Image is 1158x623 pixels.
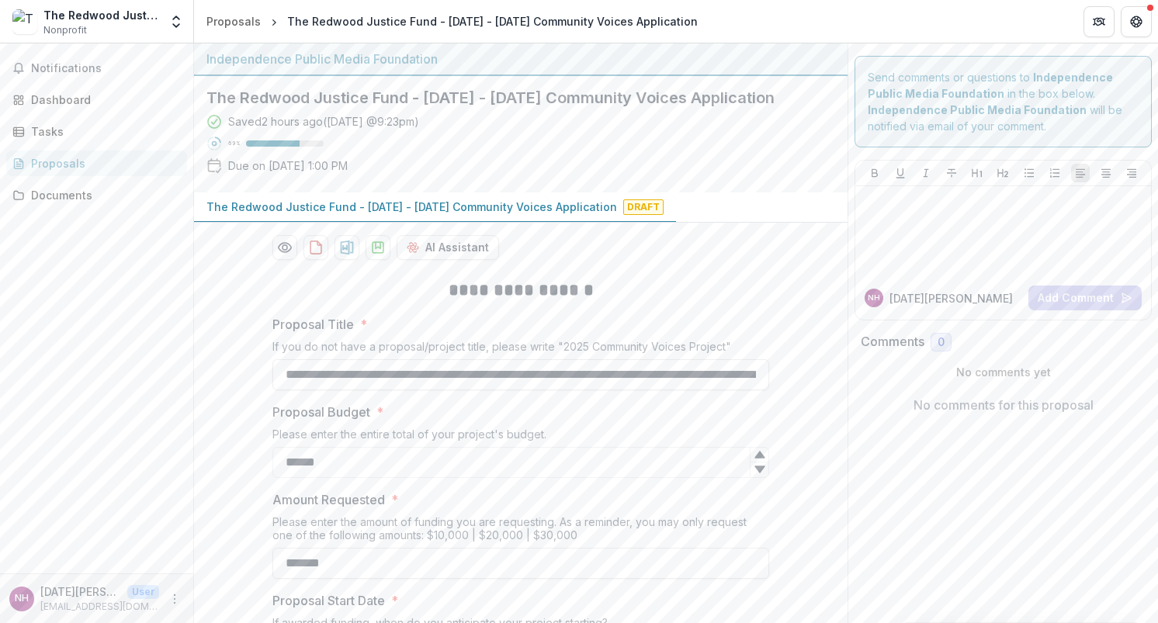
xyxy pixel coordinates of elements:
a: Documents [6,182,187,208]
span: 0 [938,336,945,349]
button: Bold [865,164,884,182]
div: Proposals [206,13,261,29]
button: Align Right [1122,164,1141,182]
button: download-proposal [366,235,390,260]
a: Dashboard [6,87,187,112]
button: Bullet List [1020,164,1038,182]
button: Strike [942,164,961,182]
button: Ordered List [1045,164,1064,182]
p: The Redwood Justice Fund - [DATE] - [DATE] Community Voices Application [206,199,617,215]
span: Nonprofit [43,23,87,37]
strong: Independence Public Media Foundation [868,103,1087,116]
nav: breadcrumb [200,10,704,33]
div: Documents [31,187,175,203]
div: The Redwood Justice Fund - [DATE] - [DATE] Community Voices Application [287,13,698,29]
h2: Comments [861,334,924,349]
button: Get Help [1121,6,1152,37]
span: Notifications [31,62,181,75]
p: User [127,585,159,599]
p: [EMAIL_ADDRESS][DOMAIN_NAME] [40,600,159,614]
button: Align Center [1097,164,1115,182]
button: Heading 1 [968,164,986,182]
h2: The Redwood Justice Fund - [DATE] - [DATE] Community Voices Application [206,88,810,107]
span: Draft [623,199,664,215]
div: Tasks [31,123,175,140]
button: Preview 01d9b422-99db-49ea-84b7-85c17a1038b9-0.pdf [272,235,297,260]
a: Tasks [6,119,187,144]
a: Proposals [6,151,187,176]
button: Notifications [6,56,187,81]
p: [DATE][PERSON_NAME] [40,583,121,600]
button: AI Assistant [397,235,499,260]
p: No comments for this proposal [914,396,1094,414]
button: Partners [1083,6,1115,37]
p: Proposal Title [272,315,354,334]
div: Noel Hanrahan [868,294,880,302]
button: Heading 2 [993,164,1012,182]
button: More [165,590,184,608]
button: Open entity switcher [165,6,187,37]
div: Noel Hanrahan [15,594,29,604]
p: Proposal Budget [272,403,370,421]
p: Proposal Start Date [272,591,385,610]
p: No comments yet [861,364,1146,380]
p: Due on [DATE] 1:00 PM [228,157,348,174]
button: download-proposal [303,235,328,260]
div: Please enter the entire total of your project's budget. [272,427,769,447]
button: Add Comment [1028,286,1142,310]
button: Align Left [1071,164,1090,182]
div: Please enter the amount of funding you are requesting. As a reminder, you may only request one of... [272,515,769,548]
p: [DATE][PERSON_NAME] [889,290,1013,306]
div: Send comments or questions to in the box below. will be notified via email of your comment. [855,56,1152,147]
p: Amount Requested [272,490,385,509]
button: download-proposal [335,235,359,260]
div: If you do not have a proposal/project title, please write "2025 Community Voices Project" [272,340,769,359]
button: Italicize [917,164,935,182]
a: Proposals [200,10,267,33]
div: Proposals [31,155,175,171]
div: Dashboard [31,92,175,108]
div: The Redwood Justice Fund [43,7,159,23]
button: Underline [891,164,910,182]
p: 69 % [228,138,240,149]
div: Independence Public Media Foundation [206,50,835,68]
div: Saved 2 hours ago ( [DATE] @ 9:23pm ) [228,113,419,130]
img: The Redwood Justice Fund [12,9,37,34]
